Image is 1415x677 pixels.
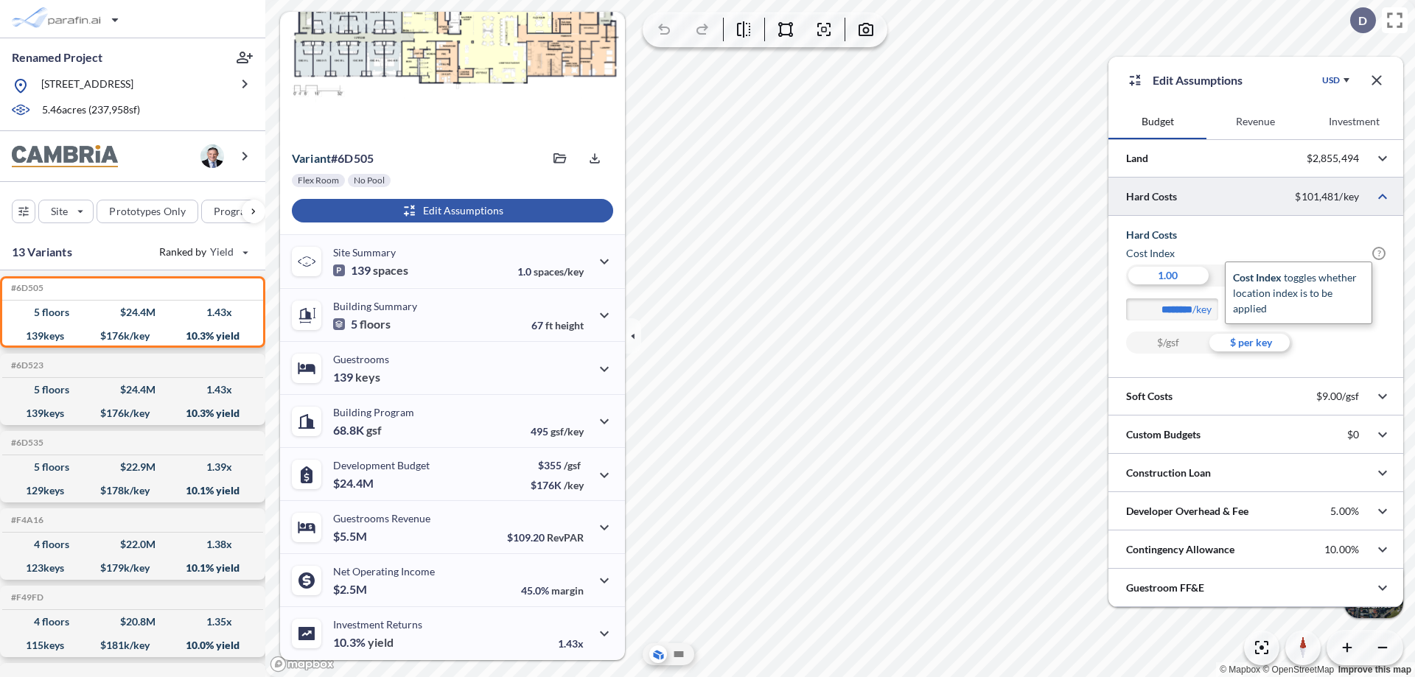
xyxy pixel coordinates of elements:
img: user logo [200,144,224,168]
p: Building Program [333,406,414,418]
p: 67 [531,319,584,332]
button: Site [38,200,94,223]
button: Edit Assumptions [292,199,613,222]
span: spaces [373,263,408,278]
button: Site Plan [670,645,688,663]
p: 5.46 acres ( 237,958 sf) [42,102,140,119]
p: Custom Budgets [1126,427,1201,442]
p: $109.20 [507,531,584,544]
h5: Click to copy the code [8,438,43,448]
span: yield [368,635,394,650]
button: Program [201,200,281,223]
h5: Click to copy the code [8,592,43,603]
p: 139 [333,370,380,385]
p: $2.5M [333,582,369,597]
p: Prototypes Only [109,204,186,219]
p: [STREET_ADDRESS] [41,77,133,95]
p: Construction Loan [1126,466,1211,480]
button: Budget [1108,104,1206,139]
button: Prototypes Only [97,200,198,223]
p: Site Summary [333,246,396,259]
a: Mapbox homepage [270,656,335,673]
h5: Click to copy the code [8,283,43,293]
span: gsf/key [551,425,584,438]
p: Guestrooms [333,353,389,365]
div: $ per key [1209,332,1293,354]
p: $24.4M [333,476,376,491]
p: 139 [333,263,408,278]
p: Site [51,204,68,219]
p: Flex Room [298,175,339,186]
span: /key [564,479,584,491]
p: 5 [333,317,391,332]
div: 1.00 [1126,264,1209,287]
span: height [555,319,584,332]
p: Land [1126,151,1148,166]
p: $5.5M [333,529,369,544]
p: Net Operating Income [333,565,435,578]
a: Mapbox [1220,664,1260,675]
button: Aerial View [649,645,667,663]
a: Improve this map [1338,664,1411,675]
p: Renamed Project [12,49,102,66]
p: 10.00% [1324,543,1359,556]
p: $2,855,494 [1307,152,1359,165]
p: 68.8K [333,423,382,438]
div: $/gsf [1126,332,1209,354]
div: 1.18 [1209,264,1293,287]
h6: Cost index [1126,246,1175,261]
p: D [1358,14,1367,27]
a: OpenStreetMap [1262,664,1334,675]
p: Program [214,204,255,219]
div: USD [1322,74,1340,86]
span: gsf [366,423,382,438]
label: /key [1192,302,1226,317]
button: Revenue [1206,104,1304,139]
h5: Click to copy the code [8,515,43,525]
p: Building Summary [333,300,417,312]
p: # 6d505 [292,151,374,166]
p: 45.0% [521,584,584,597]
span: RevPAR [547,531,584,544]
p: Edit Assumptions [1153,71,1243,89]
span: spaces/key [534,265,584,278]
h5: Click to copy the code [8,360,43,371]
p: Developer Overhead & Fee [1126,504,1248,519]
span: Yield [210,245,234,259]
p: 13 Variants [12,243,72,261]
p: 5.00% [1330,505,1359,518]
p: 1.0 [517,265,584,278]
p: Guestroom FF&E [1126,580,1204,595]
button: Ranked by Yield [147,240,258,264]
p: 495 [531,425,584,438]
span: floors [360,317,391,332]
p: Investment Returns [333,618,422,631]
p: $0 [1347,428,1359,441]
p: Soft Costs [1126,389,1173,404]
p: $176K [531,479,584,491]
span: toggles whether location index is to be applied [1233,271,1357,315]
p: 10.3% [333,635,394,650]
p: Development Budget [333,459,430,471]
p: Contingency Allowance [1126,542,1234,557]
p: $9.00/gsf [1316,390,1359,403]
span: margin [551,584,584,597]
button: Investment [1305,104,1403,139]
span: Variant [292,151,331,165]
p: 1.43x [558,637,584,650]
p: Guestrooms Revenue [333,512,430,525]
span: ft [545,319,553,332]
span: /gsf [564,459,581,471]
p: $355 [531,459,584,471]
img: BrandImage [12,145,118,168]
span: cost index [1233,271,1282,284]
p: No Pool [354,175,385,186]
h5: Hard Costs [1126,228,1386,242]
span: keys [355,370,380,385]
span: ? [1372,247,1386,260]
